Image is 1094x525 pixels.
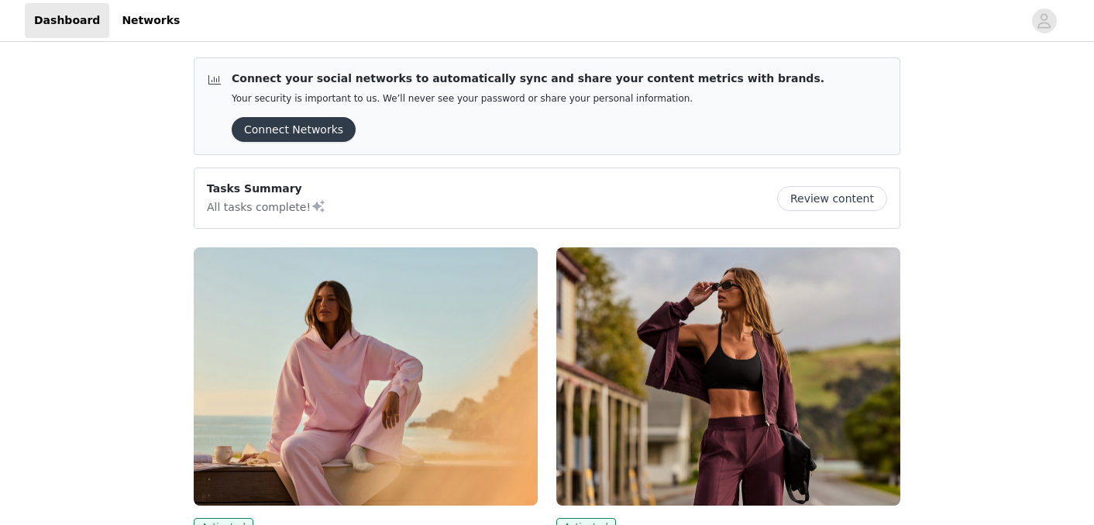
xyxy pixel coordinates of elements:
a: Networks [112,3,189,38]
p: Tasks Summary [207,181,326,197]
button: Connect Networks [232,117,356,142]
a: Dashboard [25,3,109,38]
p: Your security is important to us. We’ll never see your password or share your personal information. [232,93,824,105]
button: Review content [777,186,887,211]
p: All tasks complete! [207,197,326,216]
img: Fabletics [194,247,538,506]
img: Fabletics [556,247,900,506]
div: avatar [1037,9,1051,33]
p: Connect your social networks to automatically sync and share your content metrics with brands. [232,71,824,87]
